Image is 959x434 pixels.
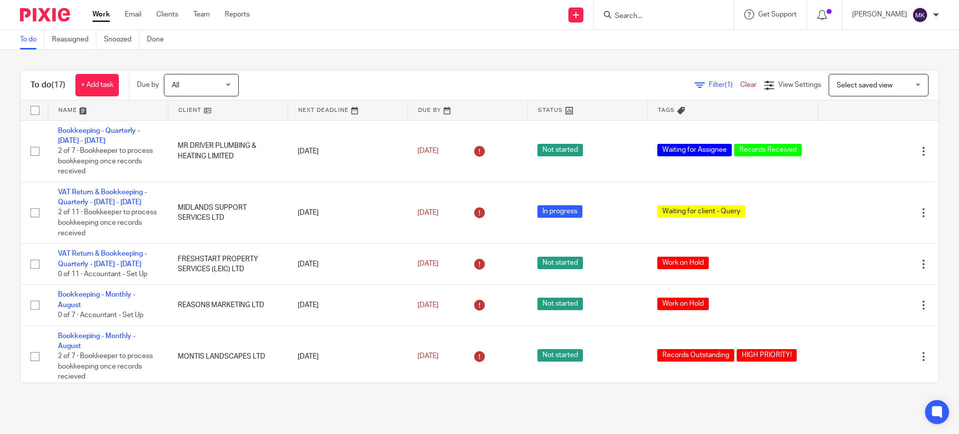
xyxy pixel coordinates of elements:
a: Reassigned [52,30,96,49]
td: [DATE] [288,285,408,326]
span: (1) [725,81,733,88]
a: Email [125,9,141,19]
span: Not started [537,257,583,269]
a: Reports [225,9,250,19]
span: 0 of 11 · Accountant - Set Up [58,271,147,278]
td: [DATE] [288,120,408,182]
h1: To do [30,80,65,90]
span: [DATE] [418,209,439,216]
span: Not started [537,349,583,362]
span: All [172,82,179,89]
span: [DATE] [418,302,439,309]
span: [DATE] [418,261,439,268]
td: REASON8 MARKETING LTD [168,285,288,326]
td: MR DRIVER PLUMBING & HEATING LIMITED [168,120,288,182]
a: Clear [740,81,757,88]
td: FRESHSTART PROPERTY SERVICES (LEIC) LTD [168,244,288,285]
img: svg%3E [912,7,928,23]
span: HIGH PRIORITY! [737,349,797,362]
a: VAT Return & Bookkeeping - Quarterly - [DATE] - [DATE] [58,250,147,267]
p: Due by [137,80,159,90]
a: Bookkeeping - Monthly - August [58,333,135,350]
a: Snoozed [104,30,139,49]
span: Waiting for client - Query [657,205,745,218]
span: Tags [658,107,675,113]
span: [DATE] [418,147,439,154]
p: [PERSON_NAME] [852,9,907,19]
span: 2 of 7 · Bookkeeper to process bookkeeping once records received [58,147,153,175]
td: MIDLANDS SUPPORT SERVICES LTD [168,182,288,243]
span: (17) [51,81,65,89]
a: Work [92,9,110,19]
a: + Add task [75,74,119,96]
span: Work on Hold [657,257,709,269]
span: 0 of 7 · Accountant - Set Up [58,312,143,319]
a: Bookkeeping - Quarterly - [DATE] - [DATE] [58,127,140,144]
a: To do [20,30,44,49]
span: Not started [537,144,583,156]
span: Filter [709,81,740,88]
a: Bookkeeping - Monthly - August [58,291,135,308]
a: Done [147,30,171,49]
a: Clients [156,9,178,19]
span: In progress [537,205,582,218]
span: Select saved view [837,82,893,89]
span: 2 of 11 · Bookkeeper to process bookkeeping once records received [58,209,157,237]
span: Waiting for Assignee [657,144,732,156]
span: View Settings [778,81,821,88]
span: 2 of 7 · Bookkeeper to process bookkeeping once records recieved [58,353,153,381]
span: Records Received [734,144,802,156]
td: [DATE] [288,244,408,285]
img: Pixie [20,8,70,21]
span: Not started [537,298,583,310]
span: Get Support [758,11,797,18]
a: VAT Return & Bookkeeping - Quarterly - [DATE] - [DATE] [58,189,147,206]
td: [DATE] [288,182,408,243]
span: [DATE] [418,353,439,360]
a: Team [193,9,210,19]
td: [DATE] [288,326,408,387]
td: MONTIS LANDSCAPES LTD [168,326,288,387]
input: Search [614,12,704,21]
span: Records Outstanding [657,349,734,362]
span: Work on Hold [657,298,709,310]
